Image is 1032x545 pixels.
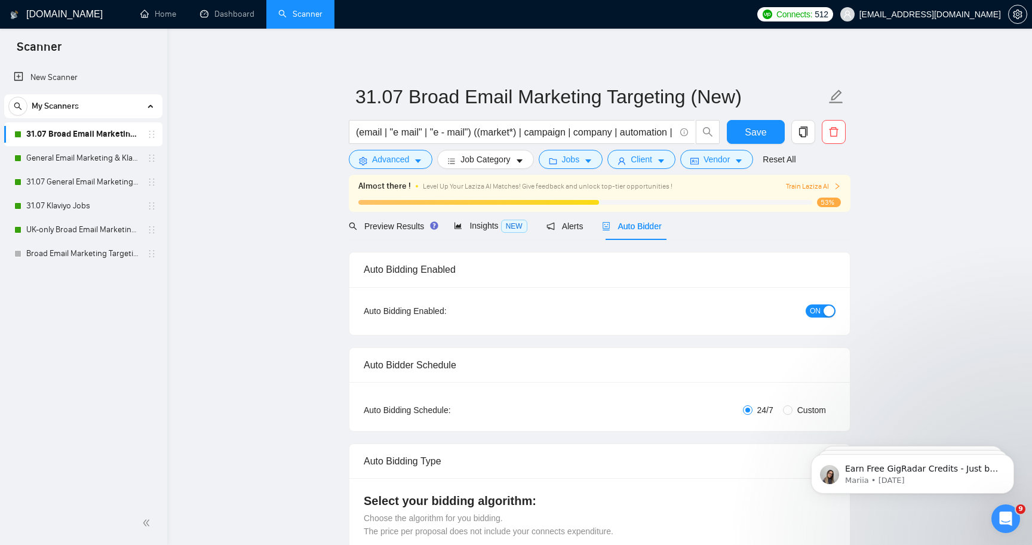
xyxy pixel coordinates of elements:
[26,218,140,242] a: UK-only Broad Email Marketing Targeting (New)
[26,122,140,146] a: 31.07 Broad Email Marketing Targeting (New)
[815,8,828,21] span: 512
[14,66,153,90] a: New Scanner
[696,127,719,137] span: search
[147,177,156,187] span: holder
[423,182,672,190] span: Level Up Your Laziza AI Matches! Give feedback and unlock top-tier opportunities !
[817,198,841,207] span: 53%
[843,10,852,19] span: user
[356,125,675,140] input: Search Freelance Jobs...
[147,201,156,211] span: holder
[147,225,156,235] span: holder
[359,156,367,165] span: setting
[1008,5,1027,24] button: setting
[607,150,675,169] button: userClientcaret-down
[9,102,27,110] span: search
[364,492,836,509] h4: Select your bidding algorithm:
[454,221,527,230] span: Insights
[763,153,795,166] a: Reset All
[349,150,432,169] button: settingAdvancedcaret-down
[278,9,322,19] a: searchScanner
[364,253,836,287] div: Auto Bidding Enabled
[1008,10,1027,19] a: setting
[501,220,527,233] span: NEW
[349,222,357,230] span: search
[26,146,140,170] a: General Email Marketing & Klaviyo Jobs
[437,150,533,169] button: barsJob Categorycaret-down
[727,120,785,144] button: Save
[991,504,1020,533] iframe: Intercom live chat
[763,10,772,19] img: upwork-logo.png
[358,180,411,193] span: Almost there !
[140,9,176,19] a: homeHome
[584,156,592,165] span: caret-down
[447,156,456,165] span: bars
[1016,504,1025,514] span: 9
[460,153,510,166] span: Job Category
[696,120,720,144] button: search
[349,221,435,231] span: Preview Results
[745,125,766,140] span: Save
[1009,10,1027,19] span: setting
[142,517,154,529] span: double-left
[792,127,815,137] span: copy
[147,130,156,139] span: holder
[828,89,844,104] span: edit
[364,513,613,536] span: Choose the algorithm for you bidding. The price per proposal does not include your connects expen...
[704,153,730,166] span: Vendor
[618,156,626,165] span: user
[515,156,524,165] span: caret-down
[786,181,841,192] button: Train Laziza AI
[539,150,603,169] button: folderJobscaret-down
[7,38,71,63] span: Scanner
[364,444,836,478] div: Auto Bidding Type
[147,153,156,163] span: holder
[657,156,665,165] span: caret-down
[8,97,27,116] button: search
[372,153,409,166] span: Advanced
[364,304,521,318] div: Auto Bidding Enabled:
[810,304,821,318] span: ON
[690,156,699,165] span: idcard
[735,156,743,165] span: caret-down
[414,156,422,165] span: caret-down
[822,120,846,144] button: delete
[791,120,815,144] button: copy
[546,222,555,230] span: notification
[631,153,652,166] span: Client
[26,194,140,218] a: 31.07 Klaviyo Jobs
[364,348,836,382] div: Auto Bidder Schedule
[26,242,140,266] a: Broad Email Marketing Targeting (New)
[10,5,19,24] img: logo
[822,127,845,137] span: delete
[680,128,688,136] span: info-circle
[562,153,580,166] span: Jobs
[4,94,162,266] li: My Scanners
[602,222,610,230] span: robot
[32,94,79,118] span: My Scanners
[793,404,831,417] span: Custom
[147,249,156,258] span: holder
[546,221,583,231] span: Alerts
[549,156,557,165] span: folder
[200,9,254,19] a: dashboardDashboard
[26,170,140,194] a: 31.07 General Email Marketing & Klaviyo Jobs
[4,66,162,90] li: New Scanner
[355,82,826,112] input: Scanner name...
[834,183,841,190] span: right
[680,150,753,169] button: idcardVendorcaret-down
[429,220,440,231] div: Tooltip anchor
[776,8,812,21] span: Connects:
[793,429,1032,513] iframe: Intercom notifications message
[602,221,661,231] span: Auto Bidder
[454,221,462,230] span: area-chart
[752,404,778,417] span: 24/7
[364,404,521,417] div: Auto Bidding Schedule:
